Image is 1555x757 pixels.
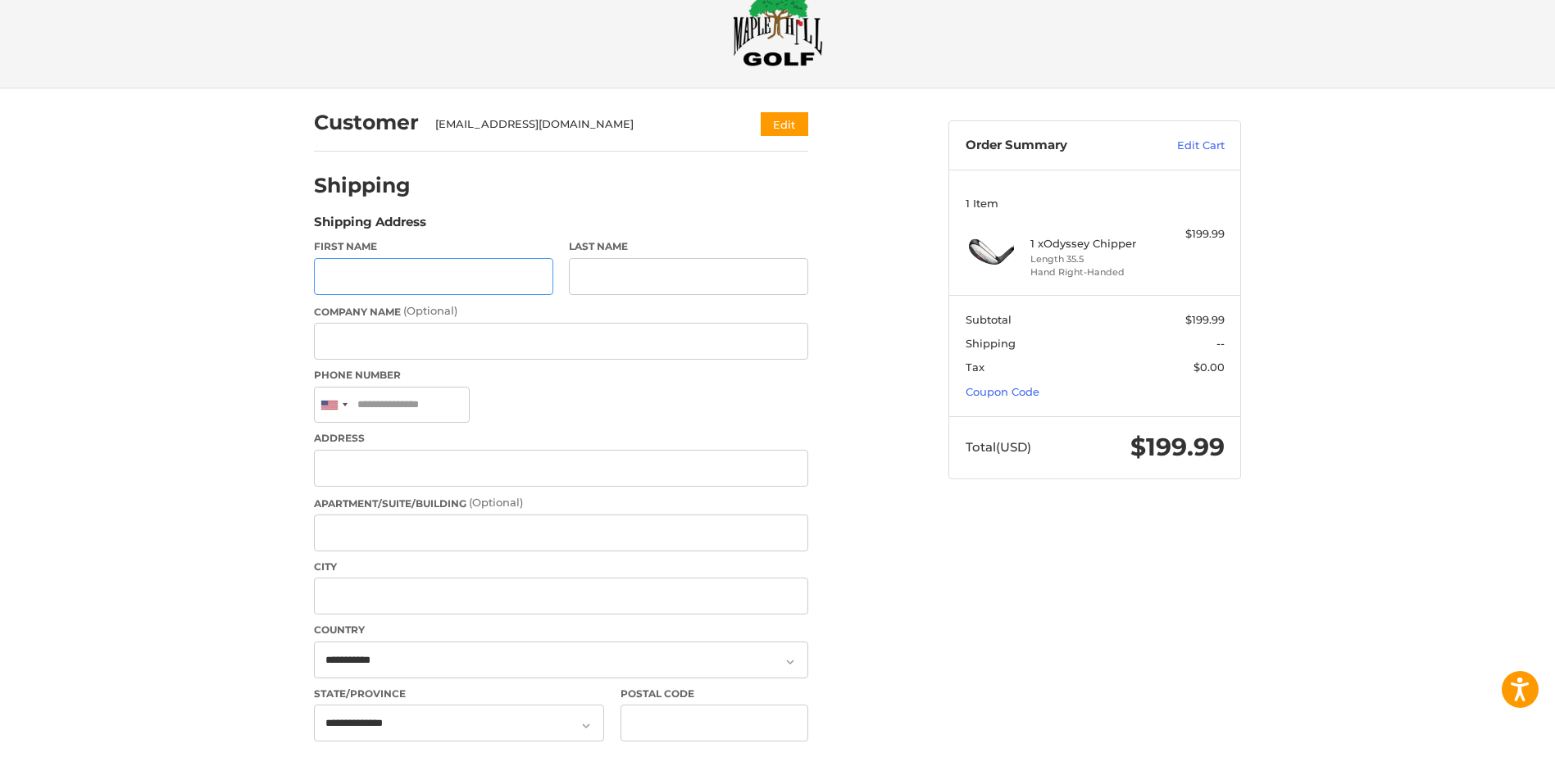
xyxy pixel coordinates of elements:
[621,687,809,701] label: Postal Code
[1194,360,1225,374] span: $0.00
[1160,226,1225,243] div: $199.99
[314,173,411,198] h2: Shipping
[966,138,1142,154] h3: Order Summary
[314,431,808,446] label: Address
[966,313,1012,326] span: Subtotal
[761,112,808,136] button: Edit
[569,239,808,254] label: Last Name
[1142,138,1225,154] a: Edit Cart
[314,303,808,320] label: Company Name
[314,687,604,701] label: State/Province
[314,239,553,254] label: First Name
[1030,265,1156,279] li: Hand Right-Handed
[966,360,984,374] span: Tax
[314,110,419,135] h2: Customer
[1130,432,1225,462] span: $199.99
[966,439,1031,455] span: Total (USD)
[966,197,1225,210] h3: 1 Item
[314,368,808,383] label: Phone Number
[315,388,352,423] div: United States: +1
[314,213,426,239] legend: Shipping Address
[966,385,1039,398] a: Coupon Code
[403,304,457,317] small: (Optional)
[1216,337,1225,350] span: --
[314,495,808,511] label: Apartment/Suite/Building
[469,496,523,509] small: (Optional)
[966,337,1016,350] span: Shipping
[1030,237,1156,250] h4: 1 x Odyssey Chipper
[314,560,808,574] label: City
[1030,252,1156,266] li: Length 35.5
[435,116,730,133] div: [EMAIL_ADDRESS][DOMAIN_NAME]
[314,623,808,637] label: Country
[1185,313,1225,326] span: $199.99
